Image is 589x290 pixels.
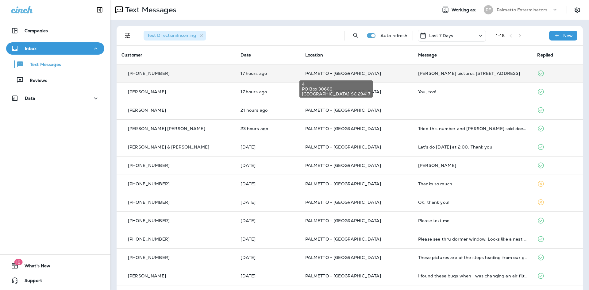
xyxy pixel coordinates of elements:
[452,7,478,13] span: Working as:
[241,52,251,58] span: Date
[241,145,295,149] p: Aug 28, 2025 08:01 AM
[128,236,170,242] span: [PHONE_NUMBER]
[418,200,527,205] div: OK, thank you!
[484,5,493,14] div: PE
[305,181,381,187] span: PALMETTO - [GEOGRAPHIC_DATA]
[305,163,381,168] span: PALMETTO - [GEOGRAPHIC_DATA]
[305,52,323,58] span: Location
[497,7,552,12] p: Palmetto Exterminators LLC
[302,87,370,91] span: PO Box 30669
[6,274,104,287] button: Support
[6,42,104,55] button: Inbox
[128,108,166,113] p: [PERSON_NAME]
[128,181,170,187] span: [PHONE_NUMBER]
[429,33,453,38] p: Last 7 Days
[418,218,527,223] div: Please text me.
[241,108,295,113] p: Aug 28, 2025 12:26 PM
[25,46,37,51] p: Inbox
[241,181,295,186] p: Aug 26, 2025 05:48 PM
[14,259,22,265] span: 19
[418,145,527,149] div: Let's do Friday at 2:00. Thank you
[380,33,408,38] p: Auto refresh
[418,126,527,131] div: Tried this number and Verizon said doesn't existe. Please call back
[144,31,206,41] div: Text Direction:Incoming
[241,200,295,205] p: Aug 26, 2025 05:22 PM
[241,89,295,94] p: Aug 28, 2025 04:17 PM
[18,263,50,271] span: What's New
[305,236,381,242] span: PALMETTO - [GEOGRAPHIC_DATA]
[537,52,553,58] span: Replied
[6,25,104,37] button: Companies
[128,255,170,260] span: [PHONE_NUMBER]
[418,273,527,278] div: I found these bugs when I was changing an air filter. They are dead. Are these termites?
[305,144,381,150] span: PALMETTO - [GEOGRAPHIC_DATA]
[418,255,527,260] div: These pictures are of the steps leading from our garage under our house up to the first floor! Mu...
[6,260,104,272] button: 19What's New
[241,126,295,131] p: Aug 28, 2025 10:06 AM
[128,126,205,131] p: [PERSON_NAME] [PERSON_NAME]
[128,145,209,149] p: [PERSON_NAME] & [PERSON_NAME]
[302,91,370,96] span: [GEOGRAPHIC_DATA] , SC 29417
[6,74,104,87] button: Reviews
[418,163,527,168] div: Cheslock
[572,4,583,15] button: Settings
[121,29,134,42] button: Filters
[18,278,42,285] span: Support
[350,29,362,42] button: Search Messages
[305,107,381,113] span: PALMETTO - [GEOGRAPHIC_DATA]
[123,5,176,14] p: Text Messages
[128,89,166,94] p: [PERSON_NAME]
[128,218,170,223] span: [PHONE_NUMBER]
[418,71,527,76] div: Oates pictures 1334 Old Rosebud Trail Awendaw, SC 29429
[241,237,295,242] p: Aug 26, 2025 04:18 PM
[241,163,295,168] p: Aug 27, 2025 04:56 PM
[305,218,381,223] span: PALMETTO - [GEOGRAPHIC_DATA]
[24,62,61,68] p: Text Messages
[302,82,370,87] span: 4
[496,33,505,38] div: 1 - 18
[24,78,47,84] p: Reviews
[305,199,381,205] span: PALMETTO - [GEOGRAPHIC_DATA]
[418,89,527,94] div: You, too!
[128,71,170,76] span: [PHONE_NUMBER]
[305,71,381,76] span: PALMETTO - [GEOGRAPHIC_DATA]
[25,28,48,33] p: Companies
[147,33,196,38] span: Text Direction : Incoming
[128,199,170,205] span: [PHONE_NUMBER]
[563,33,573,38] p: New
[6,92,104,104] button: Data
[241,71,295,76] p: Aug 28, 2025 04:41 PM
[241,218,295,223] p: Aug 26, 2025 04:31 PM
[6,58,104,71] button: Text Messages
[25,96,35,101] p: Data
[418,237,527,242] div: Please see thru dormer window. Looks like a nest of some kind. Can you give me your opinion on th...
[418,181,527,186] div: Thanks so much
[418,52,437,58] span: Message
[305,255,381,260] span: PALMETTO - [GEOGRAPHIC_DATA]
[91,4,108,16] button: Collapse Sidebar
[128,273,166,278] p: [PERSON_NAME]
[305,273,381,279] span: PALMETTO - [GEOGRAPHIC_DATA]
[121,52,142,58] span: Customer
[128,163,170,168] span: [PHONE_NUMBER]
[305,126,381,131] span: PALMETTO - [GEOGRAPHIC_DATA]
[241,273,295,278] p: Aug 26, 2025 01:59 PM
[241,255,295,260] p: Aug 26, 2025 04:05 PM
